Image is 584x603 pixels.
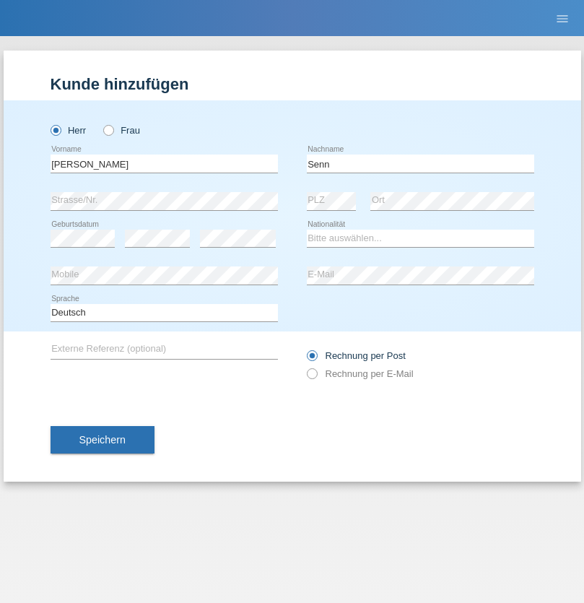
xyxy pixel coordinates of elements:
[548,14,577,22] a: menu
[307,350,406,361] label: Rechnung per Post
[307,368,414,379] label: Rechnung per E-Mail
[51,75,534,93] h1: Kunde hinzufügen
[307,368,316,386] input: Rechnung per E-Mail
[51,125,87,136] label: Herr
[51,125,60,134] input: Herr
[103,125,140,136] label: Frau
[51,426,154,454] button: Speichern
[307,350,316,368] input: Rechnung per Post
[555,12,570,26] i: menu
[79,434,126,446] span: Speichern
[103,125,113,134] input: Frau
